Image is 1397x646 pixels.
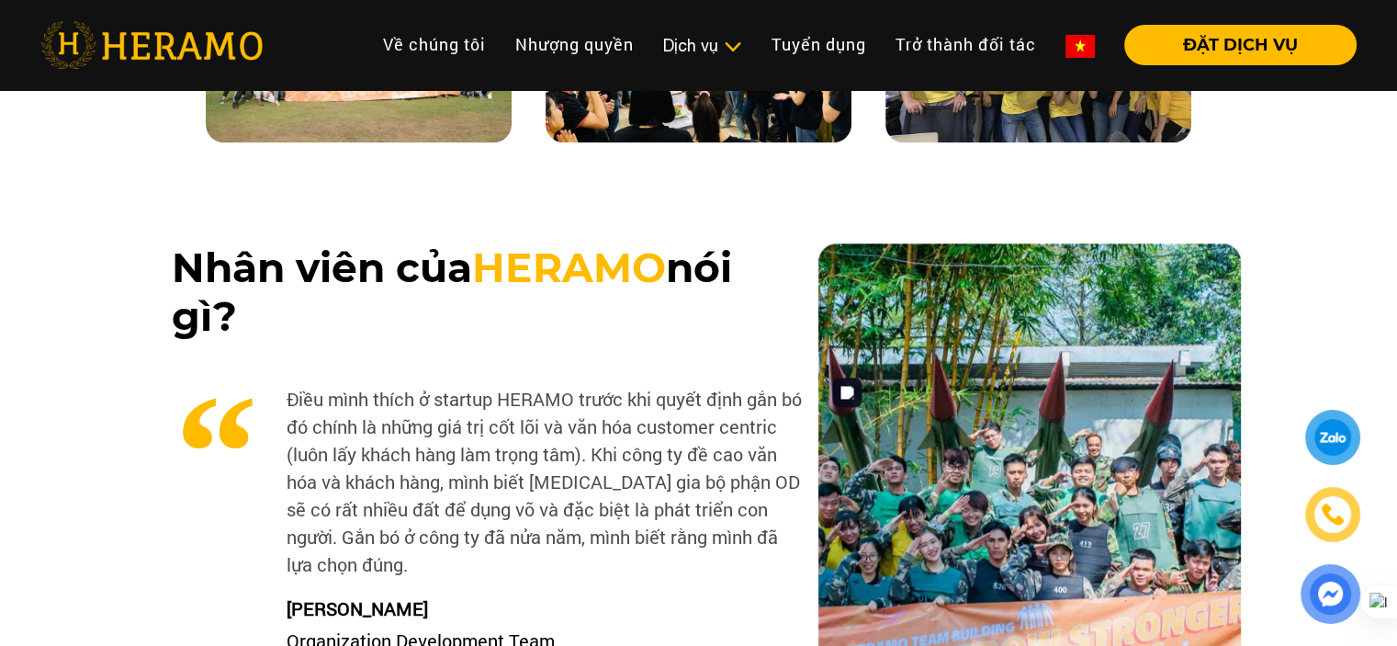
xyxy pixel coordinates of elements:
img: vn-flag.png [1065,35,1095,58]
span: HERAMO [472,243,666,292]
img: subToggleIcon [723,38,742,56]
a: Tuyển dụng [757,25,881,64]
img: heramo-logo.png [40,21,263,69]
p: Điều mình thích ở startup HERAMO trước khi quyết định gắn bó đó chính là những giá trị cốt lõi và... [172,385,804,578]
button: ĐẶT DỊCH VỤ [1124,25,1357,65]
a: Về chúng tôi [368,25,501,64]
a: Nhượng quyền [501,25,648,64]
div: Dịch vụ [663,33,742,58]
h3: Nhân viên của nói gì? [172,244,804,341]
p: [PERSON_NAME] [273,595,804,622]
img: phone-icon [1322,504,1344,526]
a: Trở thành đối tác [881,25,1051,64]
a: phone-icon [1305,487,1360,542]
a: ĐẶT DỊCH VỤ [1110,37,1357,53]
